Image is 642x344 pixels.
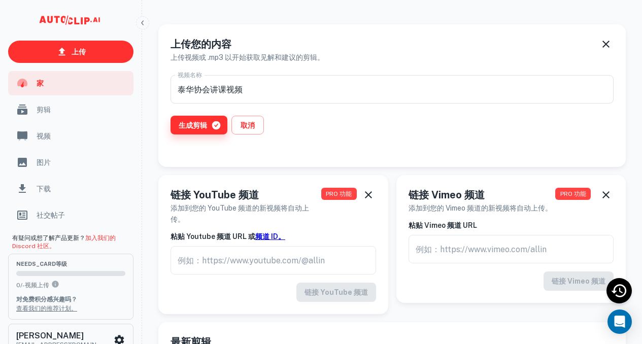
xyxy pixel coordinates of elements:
[171,38,231,50] font: 上传您的内容
[16,296,77,303] font: 对免费积分感兴趣吗？
[25,282,49,289] font: 视频上传
[8,124,133,148] a: 视频
[16,261,56,267] font: needs_card
[8,41,133,63] a: 上传
[16,282,20,289] font: 0
[409,235,614,263] input: 例如：https://www.vimeo.com/allin
[555,188,591,200] span: 此功能仅限 PRO 用户使用。立即升级您的套餐！
[37,79,44,87] font: 家
[171,283,376,301] div: 此功能仅适用于 PRO 用户。
[409,221,477,229] font: 粘贴 Vimeo 频道 URL
[255,232,285,240] a: 频道 ID。
[37,185,51,193] font: 下载
[171,246,376,274] input: 例如：https://www.youtube.com/@allin
[409,271,614,290] div: 此功能仅适用于 PRO 用户。
[37,211,65,219] font: 社交帖子
[409,235,614,263] div: 此功能仅适用于 PRO 用户。
[361,187,376,202] button: 解雇
[598,37,614,52] button: 解雇
[16,331,84,340] font: [PERSON_NAME]
[606,278,632,303] div: 最近活动
[8,177,133,201] a: 下载
[326,190,352,197] font: PRO 功能
[171,246,376,274] div: 此功能仅适用于 PRO 用户。
[409,189,485,201] font: 链接 Vimeo 频道
[8,203,133,227] a: 社交帖子
[560,190,586,197] font: PRO 功能
[171,189,259,201] font: 链接 YouTube 频道
[171,116,227,134] button: 生成剪辑
[241,121,255,129] font: 取消
[409,204,552,212] font: 添加到您的 Vimeo 频道的新视频将自动上传。
[8,71,133,95] a: 家
[171,53,324,61] font: 上传视频或 .mp3 以开始获取见解和建议的剪辑。
[607,309,632,334] div: 打开 Intercom Messenger
[171,204,309,223] font: 添加到您的 YouTube 频道的新视频将自动上传。
[37,106,51,114] font: 剪辑
[178,72,202,79] font: 视频名称
[51,280,59,288] svg: 您在 needs_card 等级上每月可以上传 0 个视频。升级即可上传更多视频。
[231,116,264,134] button: 取消
[37,132,51,140] font: 视频
[56,261,67,267] font: 等级
[179,121,207,129] font: 生成剪辑
[16,305,77,312] a: 查看我们的推荐计划。
[171,232,255,240] font: 粘贴 Youtube 频道 URL 或
[8,150,133,175] a: 图片
[321,188,357,200] span: 此功能仅限 PRO 用户使用。立即升级您的套餐！
[37,158,51,166] font: 图片
[72,48,86,56] font: 上传
[8,97,133,122] a: 剪辑
[171,75,614,104] input: 为您的视频命名
[12,234,85,242] font: 有疑问或想了解产品更新？
[598,187,614,202] button: 解雇
[20,282,22,289] font: /
[8,254,133,320] button: needs_card等级0/-视频上传您在 needs_card 等级上每月可以上传 0 个视频。升级即可上传更多视频。对免费积分感兴趣吗？查看我们的推荐计划。
[22,282,25,289] font: -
